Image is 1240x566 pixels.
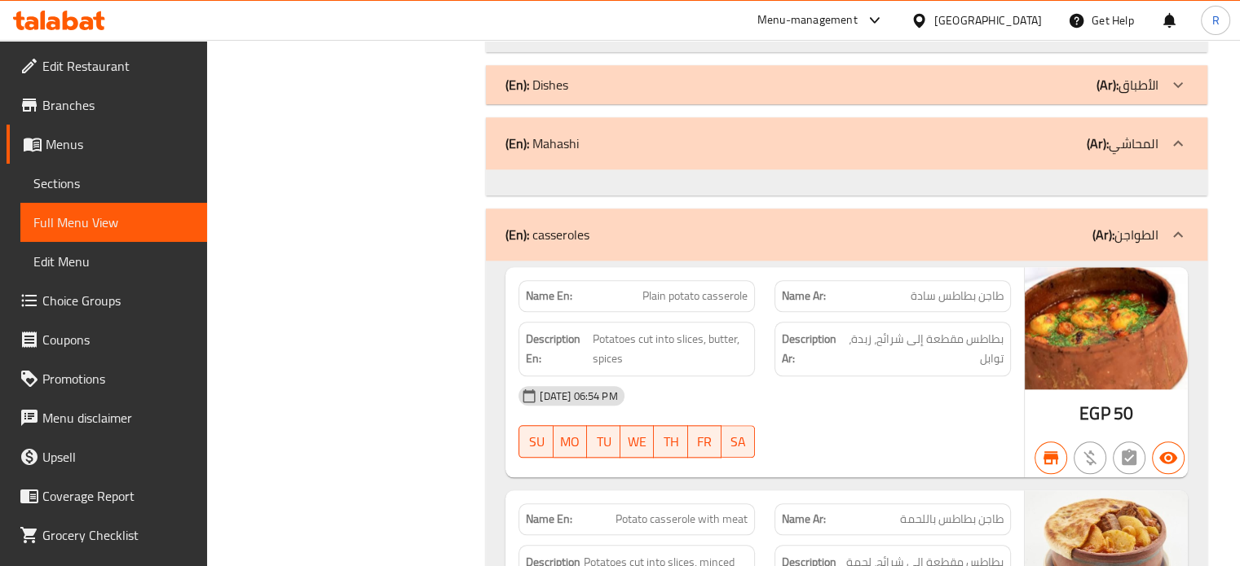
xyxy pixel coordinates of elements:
[526,430,546,454] span: SU
[505,75,568,94] p: Dishes
[757,11,858,30] div: Menu-management
[620,425,654,458] button: WE
[42,95,194,115] span: Branches
[42,408,194,428] span: Menu disclaimer
[33,252,194,271] span: Edit Menu
[627,430,647,454] span: WE
[20,203,207,242] a: Full Menu View
[1087,134,1158,153] p: المحاشي
[7,320,207,359] a: Coupons
[42,525,194,545] span: Grocery Checklist
[20,242,207,281] a: Edit Menu
[42,291,194,310] span: Choice Groups
[1152,441,1185,474] button: Available
[934,11,1042,29] div: [GEOGRAPHIC_DATA]
[911,287,1004,305] span: طاجن بطاطس سادة
[505,222,529,247] b: (En):
[42,56,194,76] span: Edit Restaurant
[900,511,1004,528] span: طاجن بطاطس باللحمة
[519,425,553,458] button: SU
[1025,267,1188,389] img: mmw_638313649490008514
[7,359,207,398] a: Promotions
[505,134,579,153] p: Mahashi
[592,329,748,369] span: Potatoes cut into slices, butter, spices
[7,476,207,516] a: Coverage Report
[42,369,194,388] span: Promotions
[642,287,748,305] span: Plain potato casserole
[688,425,721,458] button: FR
[594,430,614,454] span: TU
[42,447,194,467] span: Upsell
[660,430,681,454] span: TH
[1211,11,1219,29] span: R
[1114,397,1133,429] span: 50
[526,329,589,369] strong: Description En:
[486,65,1207,104] div: (En): Dishes(Ar):الأطباق
[846,329,1004,369] span: بطاطس مقطعة إلى شرائح، زبدة، توابل
[554,425,587,458] button: MO
[728,430,748,454] span: SA
[782,511,826,528] strong: Name Ar:
[782,287,826,305] strong: Name Ar:
[654,425,687,458] button: TH
[505,225,589,244] p: casseroles
[782,329,843,369] strong: Description Ar:
[1097,72,1119,97] b: (Ar):
[7,437,207,476] a: Upsell
[46,134,194,154] span: Menus
[526,511,572,528] strong: Name En:
[505,72,529,97] b: (En):
[7,125,207,164] a: Menus
[1097,75,1158,94] p: الأطباق
[695,430,715,454] span: FR
[20,164,207,203] a: Sections
[7,281,207,320] a: Choice Groups
[1113,441,1145,474] button: Not has choices
[42,486,194,506] span: Coverage Report
[486,208,1207,261] div: (En): casseroles(Ar):الطواجن
[1087,131,1109,156] b: (Ar):
[33,173,194,193] span: Sections
[721,425,755,458] button: SA
[7,398,207,437] a: Menu disclaimer
[1035,441,1067,474] button: Branch specific item
[7,516,207,555] a: Grocery Checklist
[587,425,620,458] button: TU
[42,330,194,349] span: Coupons
[1092,222,1114,247] b: (Ar):
[1074,441,1106,474] button: Purchased item
[560,430,580,454] span: MO
[7,46,207,86] a: Edit Restaurant
[616,511,748,528] span: Potato casserole with meat
[505,131,529,156] b: (En):
[1079,397,1110,429] span: EGP
[33,213,194,232] span: Full Menu View
[1092,225,1158,244] p: الطواجن
[7,86,207,125] a: Branches
[526,287,572,305] strong: Name En:
[486,117,1207,169] div: (En): Mahashi(Ar):المحاشي
[533,388,624,404] span: [DATE] 06:54 PM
